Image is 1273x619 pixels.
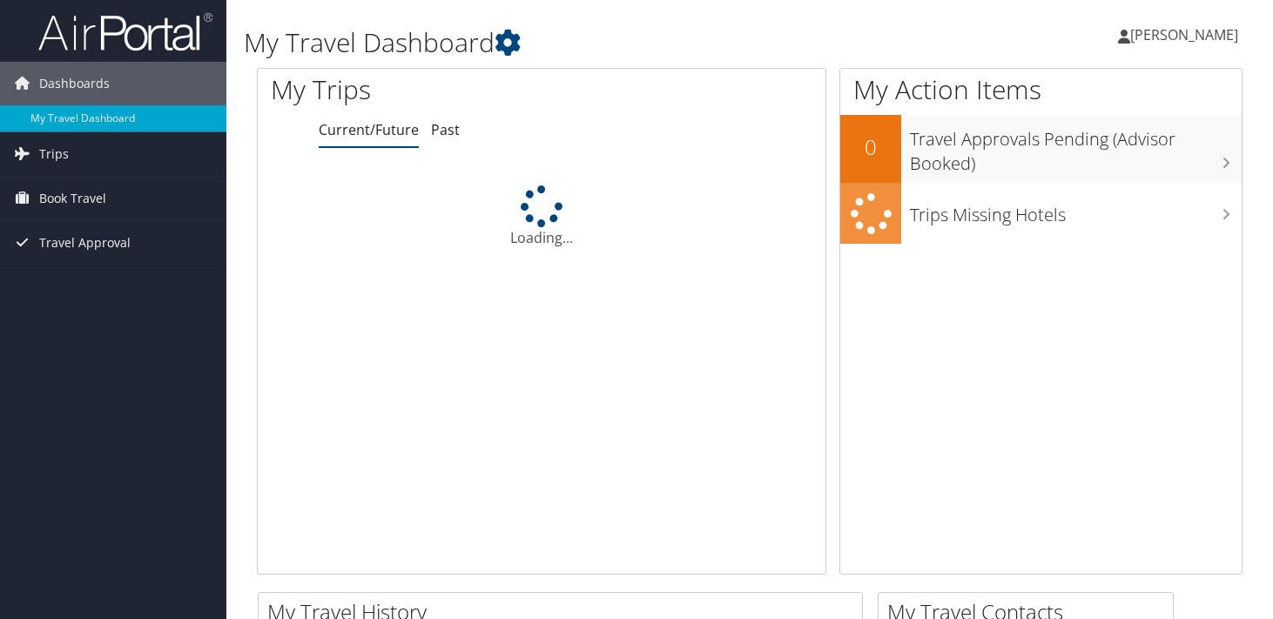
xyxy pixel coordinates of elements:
[39,62,110,105] span: Dashboards
[39,221,131,265] span: Travel Approval
[910,194,1242,227] h3: Trips Missing Hotels
[840,132,901,162] h2: 0
[840,115,1242,182] a: 0Travel Approvals Pending (Advisor Booked)
[271,71,576,108] h1: My Trips
[910,118,1242,176] h3: Travel Approvals Pending (Advisor Booked)
[431,120,460,139] a: Past
[258,185,825,248] div: Loading...
[1130,25,1238,44] span: [PERSON_NAME]
[39,177,106,220] span: Book Travel
[840,183,1242,245] a: Trips Missing Hotels
[39,132,69,176] span: Trips
[1118,9,1256,61] a: [PERSON_NAME]
[244,24,919,61] h1: My Travel Dashboard
[840,71,1242,108] h1: My Action Items
[319,120,419,139] a: Current/Future
[38,11,212,52] img: airportal-logo.png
